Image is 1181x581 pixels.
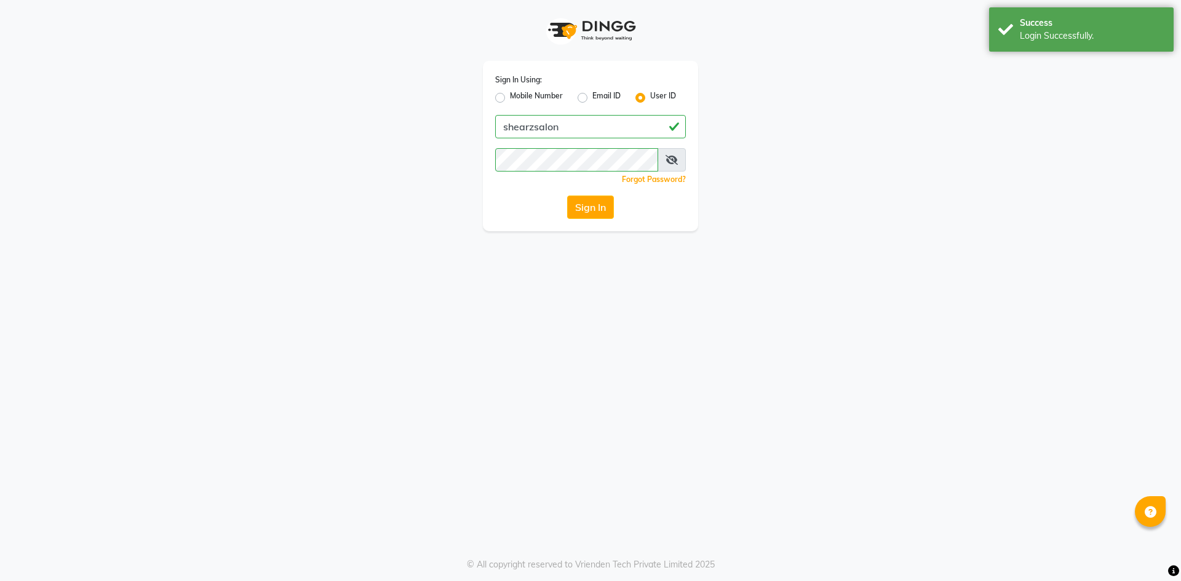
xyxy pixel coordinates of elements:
label: User ID [650,90,676,105]
a: Forgot Password? [622,175,686,184]
input: Username [495,115,686,138]
div: Success [1020,17,1164,30]
label: Email ID [592,90,621,105]
button: Sign In [567,196,614,219]
iframe: chat widget [1129,532,1169,569]
img: logo1.svg [541,12,640,49]
div: Login Successfully. [1020,30,1164,42]
input: Username [495,148,658,172]
label: Mobile Number [510,90,563,105]
label: Sign In Using: [495,74,542,85]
